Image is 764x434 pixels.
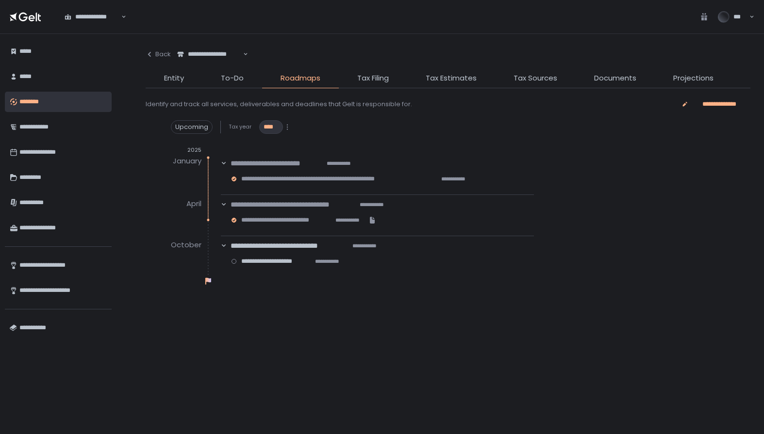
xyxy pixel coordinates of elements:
[281,73,320,84] span: Roadmaps
[173,154,201,169] div: January
[171,238,201,253] div: October
[357,73,389,84] span: Tax Filing
[146,100,412,109] div: Identify and track all services, deliverables and deadlines that Gelt is responsible for.
[514,73,557,84] span: Tax Sources
[146,50,171,59] div: Back
[221,73,244,84] span: To-Do
[164,73,184,84] span: Entity
[426,73,477,84] span: Tax Estimates
[171,44,248,65] div: Search for option
[171,120,213,134] div: Upcoming
[146,44,171,65] button: Back
[186,196,201,212] div: April
[146,146,201,154] div: 2025
[58,6,126,28] div: Search for option
[673,73,714,84] span: Projections
[594,73,636,84] span: Documents
[229,123,251,130] span: Tax year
